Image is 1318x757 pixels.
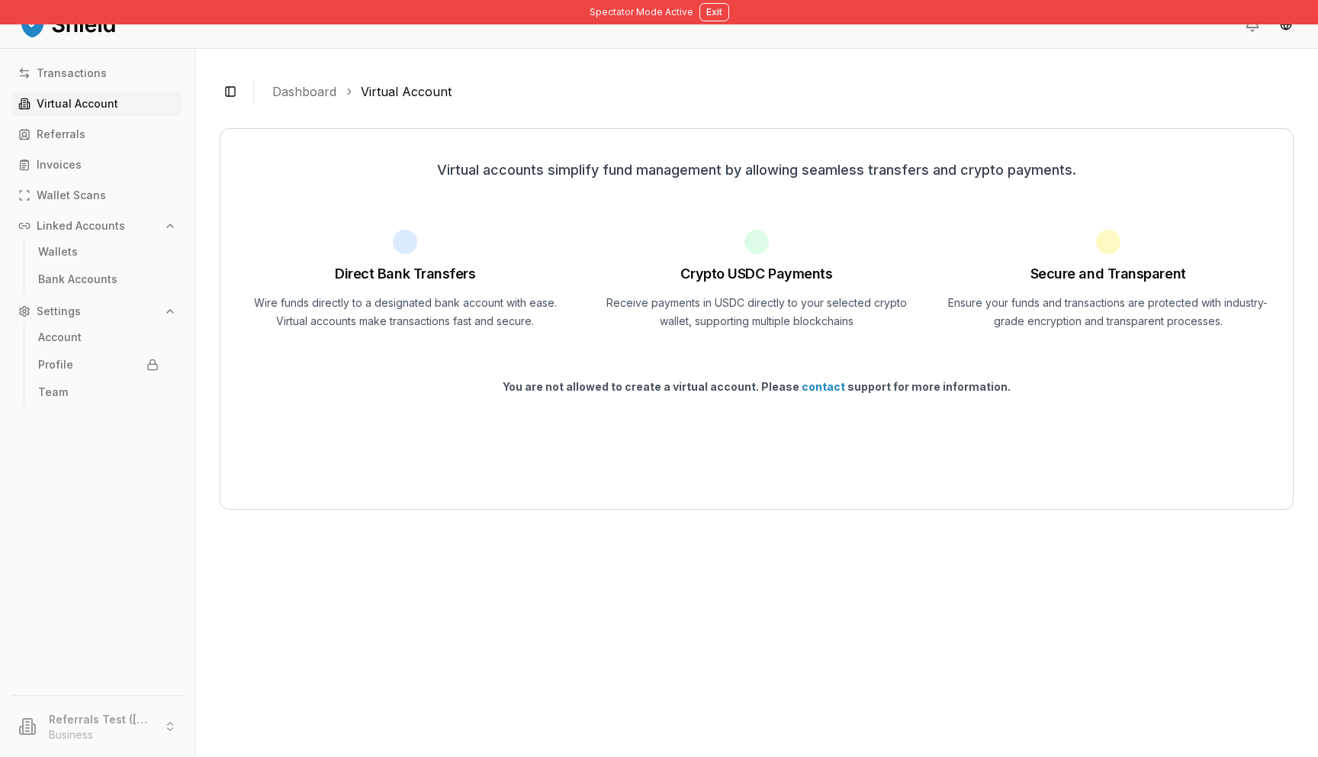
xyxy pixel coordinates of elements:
button: Linked Accounts [12,214,182,238]
p: Wallets [38,246,78,257]
span: You are not allowed to create a virtual account. Please [503,380,802,393]
a: Virtual Account [12,92,182,116]
p: Settings [37,306,81,317]
a: Transactions [12,61,182,85]
p: Referrals [37,129,85,140]
p: Account [38,332,82,343]
a: Referrals [12,122,182,147]
a: Invoices [12,153,182,177]
a: Bank Accounts [32,267,165,292]
span: support for more information. [845,380,1011,393]
a: contact [802,380,845,393]
span: Spectator Mode Active [590,6,693,18]
button: Exit [699,3,729,21]
nav: breadcrumb [272,82,1281,101]
p: Ensure your funds and transactions are protected with industry-grade encryption and transparent p... [941,294,1275,330]
p: Team [38,387,68,398]
p: Virtual accounts simplify fund management by allowing seamless transfers and crypto payments. [239,159,1275,181]
p: Transactions [37,68,107,79]
button: Settings [12,299,182,324]
p: Linked Accounts [37,221,125,231]
a: Dashboard [272,82,336,101]
p: Invoices [37,159,82,170]
a: Wallets [32,240,165,264]
a: Profile [32,353,165,377]
a: Virtual Account [361,82,452,101]
p: Bank Accounts [38,274,117,285]
p: Wallet Scans [37,190,106,201]
p: Virtual Account [37,98,118,109]
a: Team [32,380,165,404]
p: Wire funds directly to a designated bank account with ease. Virtual accounts make transactions fa... [239,294,572,330]
h1: Direct Bank Transfers [335,263,476,285]
a: Account [32,325,165,350]
h1: Secure and Transparent [1030,263,1186,285]
h1: Crypto USDC Payments [680,263,832,285]
p: Profile [38,359,73,370]
p: Receive payments in USDC directly to your selected crypto wallet, supporting multiple blockchains [590,294,924,330]
a: Wallet Scans [12,183,182,208]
